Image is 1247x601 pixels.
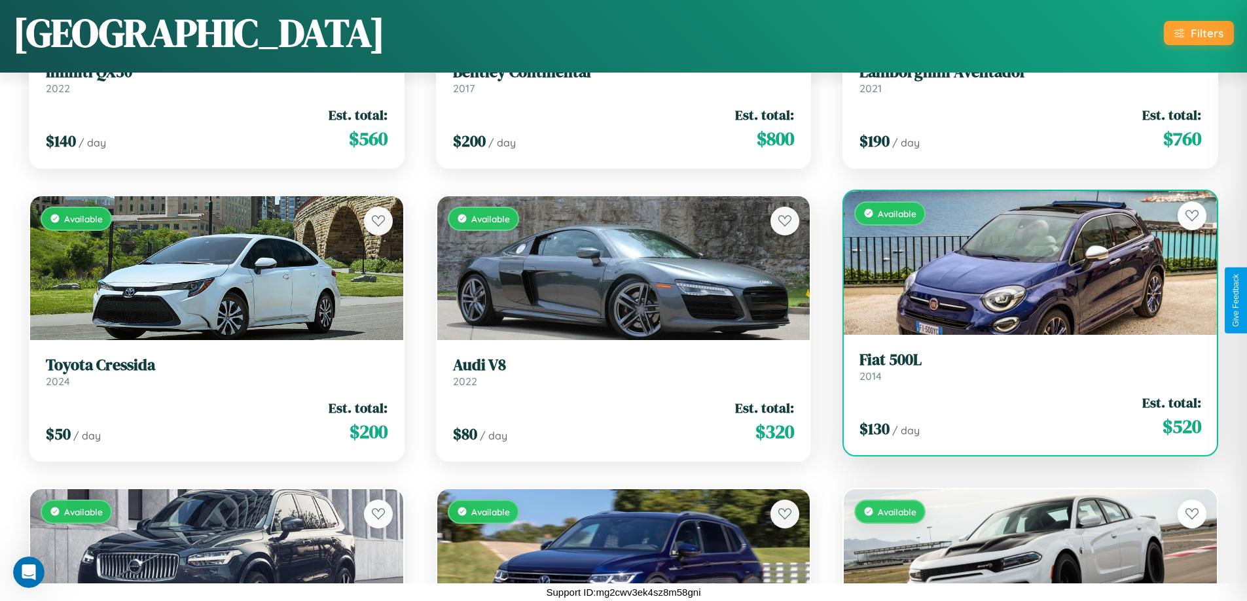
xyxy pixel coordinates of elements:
span: Est. total: [1142,105,1201,124]
span: / day [488,136,516,149]
iframe: Intercom live chat [13,557,45,588]
span: 2022 [453,375,477,388]
span: Est. total: [1142,393,1201,412]
span: Est. total: [735,105,794,124]
div: Give Feedback [1231,274,1240,327]
a: Toyota Cressida2024 [46,356,388,388]
span: $ 140 [46,130,76,152]
span: Available [471,506,510,517]
h1: [GEOGRAPHIC_DATA] [13,6,385,60]
span: Available [471,213,510,224]
span: $ 800 [757,126,794,152]
span: 2014 [859,369,882,383]
span: Available [64,506,103,517]
span: $ 130 [859,418,890,439]
span: $ 200 [350,419,388,445]
span: Est. total: [735,398,794,417]
h3: Bentley Continental [453,63,795,82]
span: Est. total: [329,105,388,124]
span: Available [878,208,916,219]
a: Audi V82022 [453,356,795,388]
span: $ 200 [453,130,486,152]
span: / day [79,136,106,149]
p: Support ID: mg2cwv3ek4sz8m58gni [547,583,701,601]
span: $ 190 [859,130,890,152]
span: / day [892,136,920,149]
h3: Toyota Cressida [46,356,388,375]
span: 2024 [46,375,70,388]
span: Est. total: [329,398,388,417]
h3: Lamborghini Aventador [859,63,1201,82]
a: Lamborghini Aventador2021 [859,63,1201,95]
span: / day [73,429,101,442]
a: Bentley Continental2017 [453,63,795,95]
button: Filters [1164,21,1234,45]
div: Filters [1191,26,1223,40]
span: Available [64,213,103,224]
span: 2022 [46,82,70,95]
span: $ 80 [453,423,477,445]
span: 2021 [859,82,882,95]
a: Infiniti QX302022 [46,63,388,95]
span: $ 760 [1163,126,1201,152]
h3: Infiniti QX30 [46,63,388,82]
span: / day [480,429,507,442]
span: $ 520 [1163,413,1201,439]
span: $ 560 [349,126,388,152]
span: $ 320 [755,419,794,445]
span: / day [892,424,920,437]
span: 2017 [453,82,475,95]
h3: Fiat 500L [859,351,1201,369]
a: Fiat 500L2014 [859,351,1201,383]
span: Available [878,506,916,517]
span: $ 50 [46,423,71,445]
h3: Audi V8 [453,356,795,375]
